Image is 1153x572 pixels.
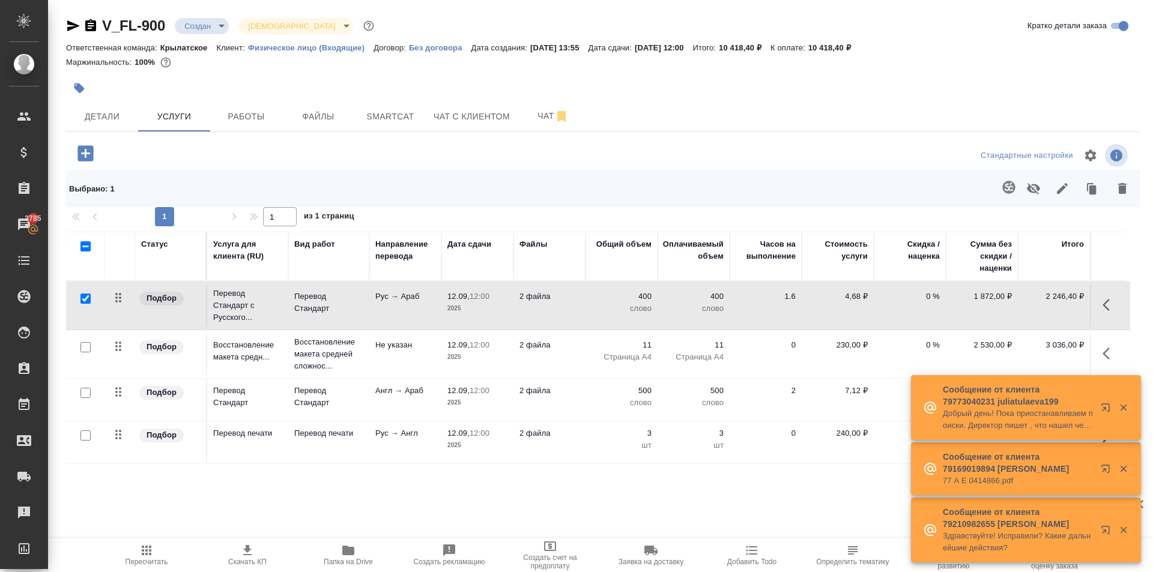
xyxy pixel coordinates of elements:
p: 2 246,40 ₽ [1024,291,1084,303]
button: Открыть в новой вкладке [1094,457,1122,486]
div: Дата сдачи [447,238,491,250]
p: Сообщение от клиента 79169019894 [PERSON_NAME] [943,451,1093,475]
p: 11 [664,339,724,351]
td: 1.6 [730,284,802,327]
div: Вид работ [294,238,335,250]
button: Закрыть [1111,463,1136,474]
button: Доп статусы указывают на важность/срочность заказа [361,18,377,34]
p: слово [592,397,652,409]
button: Открыть в новой вкладке [1094,396,1122,424]
p: 100% [135,58,158,67]
p: Итого: [693,43,719,52]
div: Скидка / наценка [880,238,940,262]
p: 2 530,00 ₽ [952,339,1012,351]
button: 0.00 RUB; [158,55,174,70]
button: Показать кнопки [1095,339,1124,368]
p: Восстановление макета средн... [213,339,282,363]
p: К оплате: [770,43,808,52]
p: Подбор [147,387,177,399]
p: Договор: [374,43,409,52]
p: 12:00 [470,386,489,395]
button: Клонировать [1077,173,1108,204]
p: 12.09, [447,386,470,395]
td: 2 [730,379,802,421]
p: Перевод печати [213,427,282,439]
p: шт [664,439,724,451]
p: 500 [664,385,724,397]
p: 10 418,40 ₽ [719,43,770,52]
p: Рус → Араб [375,291,435,303]
p: 2025 [447,439,507,451]
p: Страница А4 [664,351,724,363]
p: 12:00 [470,292,489,301]
button: Редактировать [1048,173,1077,204]
p: слово [664,303,724,315]
div: Общий объем [596,238,652,250]
p: Дата создания: [471,43,530,52]
div: Направление перевода [375,238,435,262]
p: Добрый день! Пока приостанавливаем поиски. Директор пишет , что нашел человека.Жду результатов согла [943,408,1093,432]
div: Создан [238,18,353,34]
button: Добавить тэг [66,75,92,101]
p: слово [592,303,652,315]
td: 0 [730,333,802,375]
a: Без договора [409,42,471,52]
p: 2 файла [519,427,580,439]
p: 400 [664,291,724,303]
p: 0 % [880,339,940,351]
p: 7,12 ₽ [808,385,868,397]
p: 0 % [880,427,940,439]
p: Перевод печати [294,427,363,439]
button: Закрыть [1111,525,1136,535]
a: 3785 [3,209,45,239]
button: Добавить услугу [69,141,102,166]
span: Посмотреть информацию [1105,144,1130,167]
p: 12.09, [447,292,470,301]
p: [DATE] 12:00 [635,43,693,52]
p: 3 [592,427,652,439]
button: Удалить [1108,173,1137,204]
p: Перевод Стандарт [213,385,282,409]
span: Smartcat [362,109,419,124]
button: Создан [181,21,214,31]
div: Файлы [519,238,547,250]
p: Восстановление макета средней сложнос... [294,336,363,372]
p: Здравствуйте! Исправили? Какие дальнейшие действия? [943,530,1093,554]
p: 12.09, [447,340,470,349]
p: 230,00 ₽ [808,339,868,351]
p: Сообщение от клиента 79773040231 juliatulaeva199 [943,384,1093,408]
button: Показать кнопки [1095,291,1124,319]
p: Маржинальность: [66,58,135,67]
span: Необходимо выбрать услуги, непривязанные к проекту Smartcat [994,173,1019,204]
p: Рус → Англ [375,427,435,439]
p: Англ → Араб [375,385,435,397]
span: Услуги [145,109,203,124]
div: split button [978,146,1076,165]
p: 77 А Е 0414866.pdf [943,475,1093,487]
p: Перевод Стандарт [294,385,363,409]
p: 2025 [447,351,507,363]
p: 400 [592,291,652,303]
button: Скопировать ссылку [83,19,98,33]
p: Не указан [375,339,435,351]
div: Часов на выполнение [736,238,796,262]
p: шт [592,439,652,451]
a: Физическое лицо (Входящие) [248,42,374,52]
div: Стоимость услуги [808,238,868,262]
td: 0 [730,421,802,463]
a: V_FL-900 [102,17,165,34]
p: Подбор [147,341,177,353]
p: Подбор [147,429,177,441]
p: 2025 [447,303,507,315]
span: Чат [524,109,582,124]
p: 2 файла [519,291,580,303]
p: 12:00 [470,340,489,349]
p: слово [664,397,724,409]
p: Без договора [409,43,471,52]
p: 3 [664,427,724,439]
p: 0 % [880,291,940,303]
span: Кратко детали заказа [1027,20,1107,32]
span: Настроить таблицу [1076,141,1105,170]
p: 11 [592,339,652,351]
p: [DATE] 13:55 [530,43,589,52]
